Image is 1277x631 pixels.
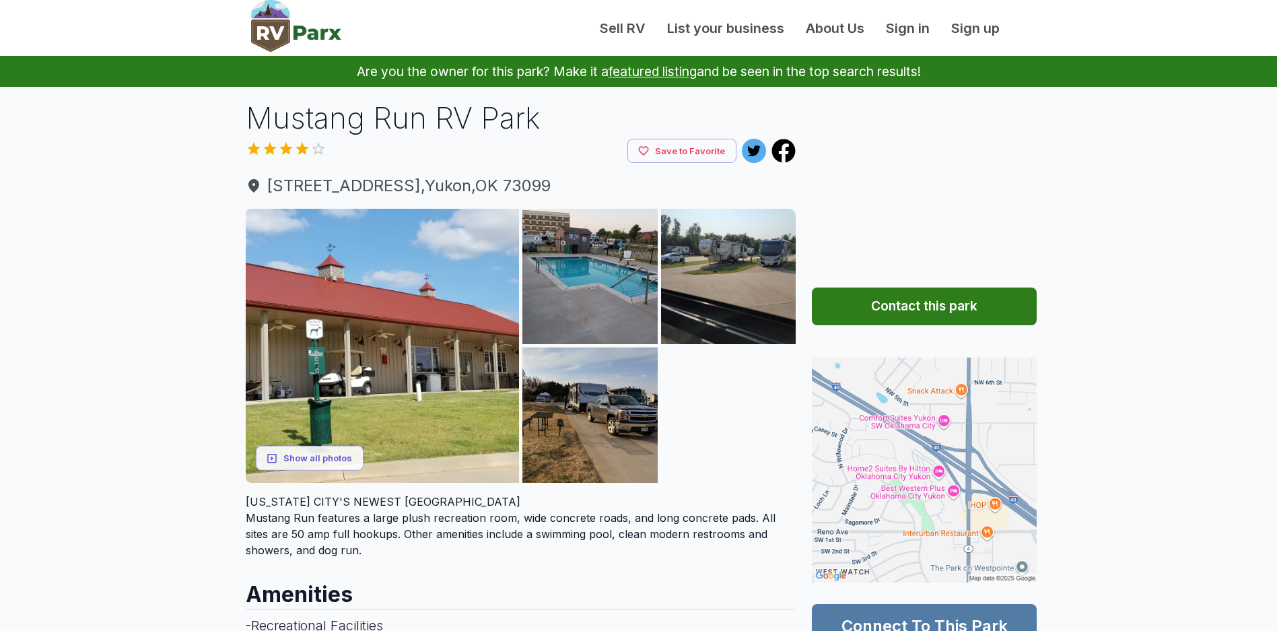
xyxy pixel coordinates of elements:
p: Are you the owner for this park? Make it a and be seen in the top search results! [16,56,1261,87]
span: [STREET_ADDRESS] , Yukon , OK 73099 [246,174,796,198]
img: AAcXr8pNPkMyr1QKEaFajJA61RAxgPk90tAYapU4-jZGm68AthWqtlE3rEQ4d2UQ9mCmQXTgE2UG2nGpCjPCpCVZ3nseCdzMo... [661,347,796,483]
img: Map for Mustang Run RV Park [812,358,1037,583]
img: AAcXr8pnE16lhUD--xGkExGN8xjyNJciYXdduuFpimTZXAMkigSE8ItjGu_HkksFl13_TA3kxguZs-d-l-ZT7-mugEboyRTV9... [522,209,658,344]
div: Mustang Run features a large plush recreation room, wide concrete roads, and long concrete pads. ... [246,494,796,558]
a: featured listing [609,63,697,79]
a: List your business [656,18,795,38]
a: Sign in [875,18,940,38]
iframe: Advertisement [812,98,1037,266]
button: Show all photos [256,446,364,471]
img: AAcXr8qpmTvvaaeDp7OUb11LRKAvSbz0DhLBnKk8VbUN4OMRA-D4tCs_AaNez29PrQ7eW3cdrQvJiSNNzJS8M9autdHbNxA2o... [522,347,658,483]
a: Sell RV [589,18,656,38]
button: Contact this park [812,288,1037,325]
a: Sign up [940,18,1010,38]
button: Save to Favorite [627,139,736,164]
h1: Mustang Run RV Park [246,98,796,139]
h2: Amenities [246,569,796,609]
span: [US_STATE] CITY'S NEWEST [GEOGRAPHIC_DATA] [246,495,520,508]
img: AAcXr8oi98NoLFJwsMGPgXX5-cZbaTpPv5hwHlK9QMQJe-m5PnqxzBXuM0tfYg6cHf2dzKv_hMlGWeS8CdMwCU0kmTMQly7Bh... [661,209,796,344]
a: [STREET_ADDRESS],Yukon,OK 73099 [246,174,796,198]
img: AAcXr8pCodvhs88a5cvR87phMSL56GLpFwhfFjp5sy_CSUI4vNAXhbTmom_mGHPLljY_D3S928reZw6jjKIDd6sg2099r1Q0s... [246,209,520,483]
a: About Us [795,18,875,38]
